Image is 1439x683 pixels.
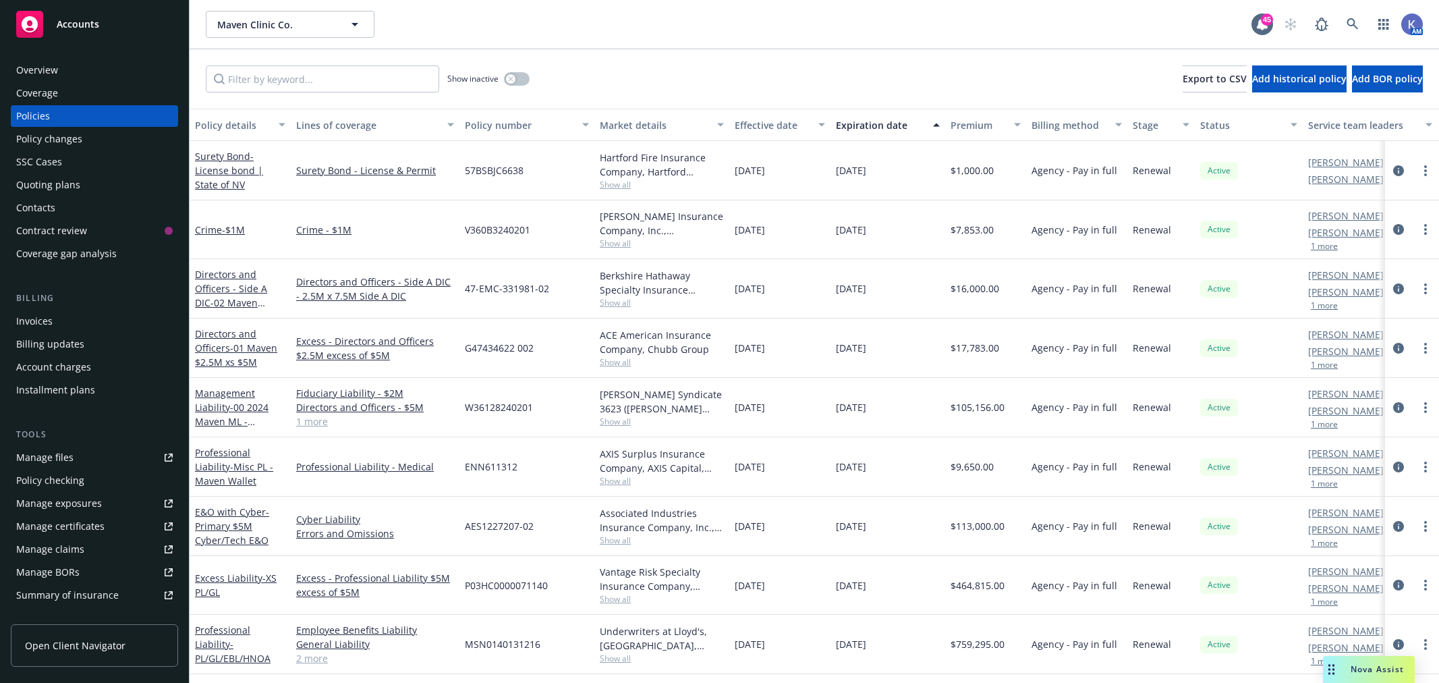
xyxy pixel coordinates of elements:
[465,118,574,132] div: Policy number
[1352,72,1423,85] span: Add BOR policy
[16,128,82,150] div: Policy changes
[16,59,58,81] div: Overview
[1183,65,1247,92] button: Export to CSV
[1352,65,1423,92] button: Add BOR policy
[11,379,178,401] a: Installment plans
[1195,109,1303,141] button: Status
[951,637,1005,651] span: $759,295.00
[16,539,84,560] div: Manage claims
[190,109,291,141] button: Policy details
[600,151,724,179] div: Hartford Fire Insurance Company, Hartford Insurance Group
[222,223,245,236] span: - $1M
[735,281,765,296] span: [DATE]
[296,118,439,132] div: Lines of coverage
[600,593,724,605] span: Show all
[1417,636,1434,653] a: more
[600,179,724,190] span: Show all
[1133,578,1171,593] span: Renewal
[296,163,454,177] a: Surety Bond - License & Permit
[735,637,765,651] span: [DATE]
[1308,285,1384,299] a: [PERSON_NAME]
[1206,402,1233,414] span: Active
[195,638,271,665] span: - PL/GL/EBL/HNOA
[1390,518,1407,535] a: circleInformation
[1206,283,1233,295] span: Active
[836,400,866,414] span: [DATE]
[951,118,1006,132] div: Premium
[1277,11,1304,38] a: Start snowing
[296,223,454,237] a: Crime - $1M
[830,109,945,141] button: Expiration date
[735,163,765,177] span: [DATE]
[195,327,277,368] a: Directors and Officers
[1308,11,1335,38] a: Report a Bug
[16,516,105,537] div: Manage certificates
[1390,577,1407,593] a: circleInformation
[11,82,178,104] a: Coverage
[206,65,439,92] input: Filter by keyword...
[1308,344,1384,358] a: [PERSON_NAME]
[1323,656,1415,683] button: Nova Assist
[11,243,178,265] a: Coverage gap analysis
[1417,281,1434,297] a: more
[1032,223,1117,237] span: Agency - Pay in full
[465,223,530,237] span: V360B3240201
[1308,404,1384,418] a: [PERSON_NAME]
[465,163,524,177] span: 57BSBJC6638
[1390,340,1407,356] a: circleInformation
[735,578,765,593] span: [DATE]
[1323,656,1340,683] div: Drag to move
[1417,459,1434,475] a: more
[11,292,178,305] div: Billing
[11,584,178,606] a: Summary of insurance
[195,150,263,191] a: Surety Bond
[25,638,125,653] span: Open Client Navigator
[195,268,283,337] a: Directors and Officers - Side A DIC
[836,118,925,132] div: Expiration date
[1200,118,1282,132] div: Status
[1311,480,1338,488] button: 1 more
[465,341,534,355] span: G47434622 002
[16,470,84,491] div: Policy checking
[11,151,178,173] a: SSC Cases
[465,281,549,296] span: 47-EMC-331981-02
[16,310,53,332] div: Invoices
[447,73,499,84] span: Show inactive
[600,328,724,356] div: ACE American Insurance Company, Chubb Group
[195,150,263,191] span: - License bond | State of NV
[951,578,1005,593] span: $464,815.00
[1311,657,1338,665] button: 1 more
[195,624,271,665] a: Professional Liability
[600,416,724,427] span: Show all
[57,19,99,30] span: Accounts
[600,356,724,368] span: Show all
[11,539,178,560] a: Manage claims
[195,296,283,337] span: - 02 Maven $2.5M x $7.5M Side A
[291,109,459,141] button: Lines of coverage
[1133,460,1171,474] span: Renewal
[600,475,724,487] span: Show all
[459,109,594,141] button: Policy number
[1206,165,1233,177] span: Active
[1311,539,1338,547] button: 1 more
[296,460,454,474] a: Professional Liability - Medical
[16,356,91,378] div: Account charges
[195,572,277,599] a: Excess Liability
[11,5,178,43] a: Accounts
[11,493,178,514] a: Manage exposures
[951,460,994,474] span: $9,650.00
[600,297,724,308] span: Show all
[735,400,765,414] span: [DATE]
[1308,155,1384,169] a: [PERSON_NAME]
[16,105,50,127] div: Policies
[1206,223,1233,236] span: Active
[1133,281,1171,296] span: Renewal
[296,512,454,526] a: Cyber Liability
[16,447,74,468] div: Manage files
[16,151,62,173] div: SSC Cases
[1032,400,1117,414] span: Agency - Pay in full
[1026,109,1127,141] button: Billing method
[951,400,1005,414] span: $105,156.00
[1308,463,1384,477] a: [PERSON_NAME]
